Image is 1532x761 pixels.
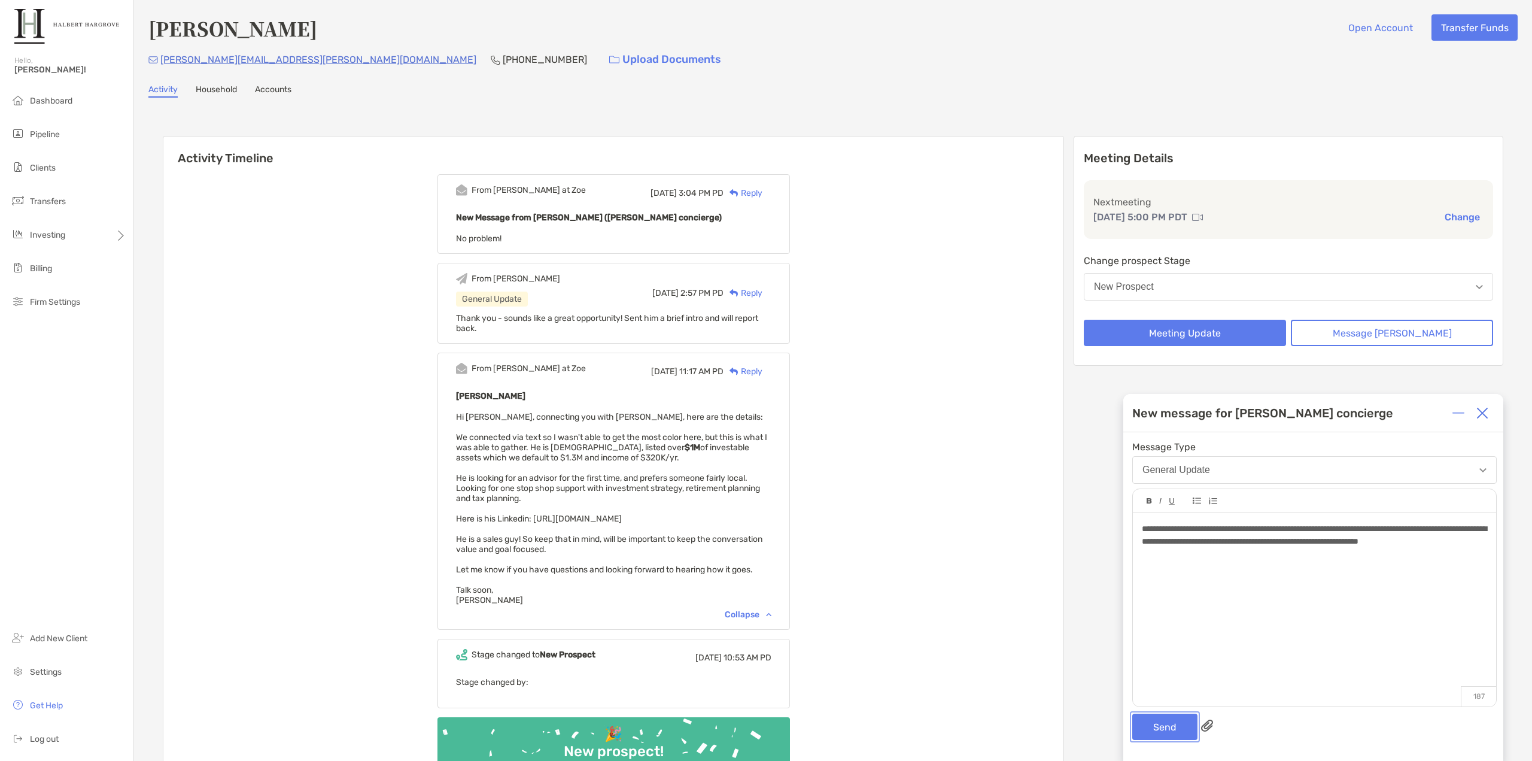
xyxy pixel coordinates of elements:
[1201,720,1213,732] img: paperclip attachments
[1093,195,1484,210] p: Next meeting
[600,726,627,743] div: 🎉
[472,274,560,284] div: From [PERSON_NAME]
[255,84,291,98] a: Accounts
[11,93,25,107] img: dashboard icon
[491,55,500,65] img: Phone Icon
[503,52,587,67] p: [PHONE_NUMBER]
[685,442,700,453] strong: $1M
[1192,213,1203,222] img: communication type
[456,412,767,605] span: Hi [PERSON_NAME], connecting you with [PERSON_NAME], here are the details: We connected via text ...
[456,213,722,223] b: New Message from [PERSON_NAME] ([PERSON_NAME] concierge)
[148,84,178,98] a: Activity
[30,297,80,307] span: Firm Settings
[148,56,158,63] img: Email Icon
[724,365,762,378] div: Reply
[30,129,60,140] span: Pipeline
[456,184,467,196] img: Event icon
[540,650,595,660] b: New Prospect
[163,137,1063,165] h6: Activity Timeline
[651,188,677,198] span: [DATE]
[1132,456,1497,484] button: General Update
[30,163,56,173] span: Clients
[456,273,467,284] img: Event icon
[148,14,317,42] h4: [PERSON_NAME]
[456,391,525,401] b: [PERSON_NAME]
[724,287,762,299] div: Reply
[725,610,771,620] div: Collapse
[11,630,25,645] img: add_new_client icon
[1084,273,1493,301] button: New Prospect
[14,65,126,75] span: [PERSON_NAME]!
[30,667,62,677] span: Settings
[729,189,738,197] img: Reply icon
[456,234,501,244] span: No problem!
[679,366,724,377] span: 11:17 AM PD
[609,56,619,64] img: button icon
[11,227,25,241] img: investing icon
[1084,151,1493,166] p: Meeting Details
[1452,407,1464,419] img: Expand or collapse
[11,698,25,712] img: get-help icon
[695,653,722,663] span: [DATE]
[724,653,771,663] span: 10:53 AM PD
[729,368,738,375] img: Reply icon
[30,633,87,644] span: Add New Client
[11,731,25,745] img: logout icon
[1159,498,1162,504] img: Editor control icon
[456,313,758,333] span: Thank you - sounds like a great opportunity! Sent him a brief intro and will report back.
[160,52,476,67] p: [PERSON_NAME][EMAIL_ADDRESS][PERSON_NAME][DOMAIN_NAME]
[1132,406,1393,420] div: New message for [PERSON_NAME] concierge
[1094,281,1154,292] div: New Prospect
[1084,320,1286,346] button: Meeting Update
[724,187,762,199] div: Reply
[11,126,25,141] img: pipeline icon
[1084,253,1493,268] p: Change prospect Stage
[456,675,771,690] p: Stage changed by:
[11,160,25,174] img: clients icon
[1441,211,1484,223] button: Change
[11,664,25,678] img: settings icon
[30,263,52,274] span: Billing
[601,47,729,72] a: Upload Documents
[472,650,595,660] div: Stage changed to
[1208,498,1217,505] img: Editor control icon
[196,84,237,98] a: Household
[30,230,65,240] span: Investing
[1431,14,1518,41] button: Transfer Funds
[11,193,25,208] img: transfers icon
[456,292,528,307] div: General Update
[1291,320,1493,346] button: Message [PERSON_NAME]
[652,288,679,298] span: [DATE]
[14,5,119,48] img: Zoe Logo
[1142,465,1210,475] div: General Update
[1093,210,1187,225] p: [DATE] 5:00 PM PDT
[30,96,72,106] span: Dashboard
[559,743,668,760] div: New prospect!
[472,185,586,195] div: From [PERSON_NAME] at Zoe
[1461,686,1496,707] p: 187
[1479,468,1487,472] img: Open dropdown arrow
[30,701,63,711] span: Get Help
[1193,498,1201,504] img: Editor control icon
[30,734,59,744] span: Log out
[766,613,771,616] img: Chevron icon
[1476,407,1488,419] img: Close
[729,289,738,297] img: Reply icon
[456,649,467,660] img: Event icon
[472,363,586,374] div: From [PERSON_NAME] at Zoe
[1339,14,1422,41] button: Open Account
[679,188,724,198] span: 3:04 PM PD
[11,260,25,275] img: billing icon
[651,366,677,377] span: [DATE]
[680,288,724,298] span: 2:57 PM PD
[456,363,467,374] img: Event icon
[1132,441,1497,453] span: Message Type
[1147,498,1152,504] img: Editor control icon
[1132,714,1197,740] button: Send
[1476,285,1483,289] img: Open dropdown arrow
[1169,498,1175,505] img: Editor control icon
[11,294,25,308] img: firm-settings icon
[30,196,66,207] span: Transfers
